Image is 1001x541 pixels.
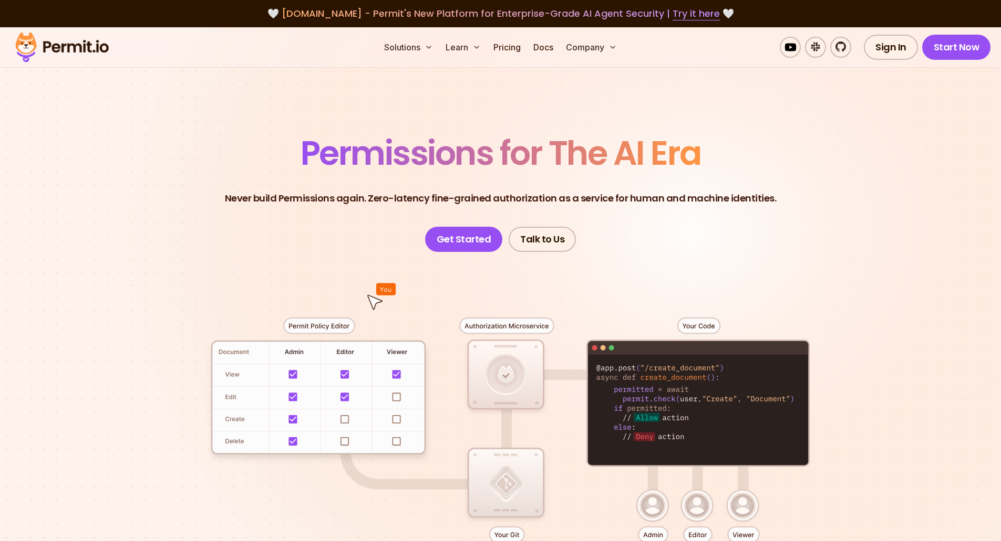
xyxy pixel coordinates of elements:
span: Permissions for The AI Era [301,130,701,176]
button: Solutions [380,37,437,58]
a: Docs [529,37,558,58]
div: 🤍 🤍 [25,6,976,21]
a: Get Started [425,227,503,252]
a: Pricing [489,37,525,58]
a: Try it here [673,7,720,20]
button: Learn [441,37,485,58]
a: Sign In [864,35,918,60]
img: Permit logo [11,29,113,65]
button: Company [562,37,621,58]
p: Never build Permissions again. Zero-latency fine-grained authorization as a service for human and... [225,191,777,206]
a: Talk to Us [509,227,576,252]
span: [DOMAIN_NAME] - Permit's New Platform for Enterprise-Grade AI Agent Security | [282,7,720,20]
a: Start Now [922,35,991,60]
